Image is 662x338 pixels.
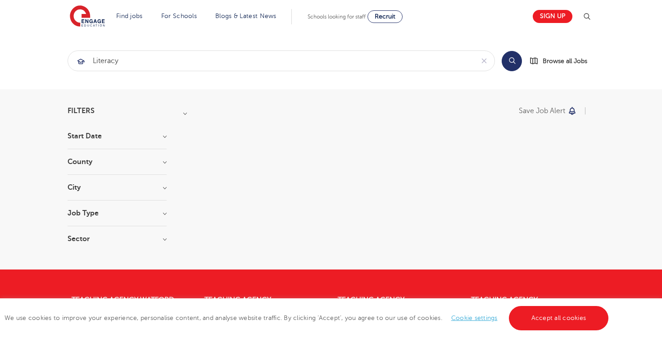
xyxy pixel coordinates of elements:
[72,296,174,304] a: Teaching Agency Watford
[68,107,95,114] span: Filters
[471,296,544,311] a: Teaching Agency [GEOGRAPHIC_DATA]
[68,132,167,140] h3: Start Date
[5,315,611,321] span: We use cookies to improve your experience, personalise content, and analyse website traffic. By c...
[68,184,167,191] h3: City
[502,51,522,71] button: Search
[116,13,143,19] a: Find jobs
[68,51,474,71] input: Submit
[474,51,494,71] button: Clear
[68,210,167,217] h3: Job Type
[68,235,167,242] h3: Sector
[451,315,498,321] a: Cookie settings
[519,107,577,114] button: Save job alert
[509,306,609,330] a: Accept all cookies
[68,50,495,71] div: Submit
[519,107,565,114] p: Save job alert
[308,14,366,20] span: Schools looking for staff
[529,56,594,66] a: Browse all Jobs
[68,158,167,165] h3: County
[533,10,572,23] a: Sign up
[70,5,105,28] img: Engage Education
[215,13,277,19] a: Blogs & Latest News
[375,13,395,20] span: Recruit
[543,56,587,66] span: Browse all Jobs
[161,13,197,19] a: For Schools
[367,10,403,23] a: Recruit
[204,296,277,311] a: Teaching Agency [GEOGRAPHIC_DATA]
[338,296,411,311] a: Teaching Agency [GEOGRAPHIC_DATA]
